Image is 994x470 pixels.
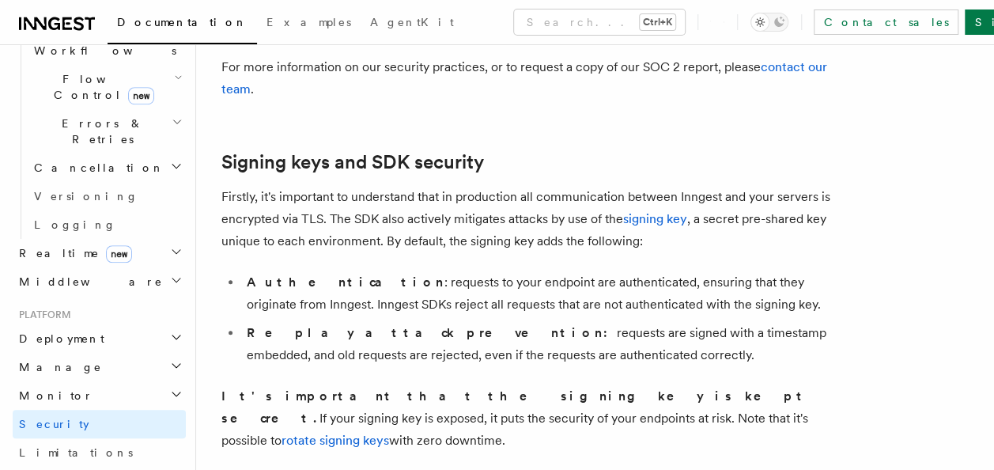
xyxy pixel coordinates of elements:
[13,438,186,467] a: Limitations
[640,14,675,30] kbd: Ctrl+K
[13,239,186,267] button: Realtimenew
[242,322,854,366] li: requests are signed with a timestamp embedded, and old requests are rejected, even if the request...
[13,410,186,438] a: Security
[221,186,854,252] p: Firstly, it's important to understand that in production all communication between Inngest and yo...
[13,388,93,404] span: Monitor
[28,109,186,154] button: Errors & Retries
[13,331,104,347] span: Deployment
[13,381,186,410] button: Monitor
[257,5,361,43] a: Examples
[34,218,116,231] span: Logging
[361,5,463,43] a: AgentKit
[108,5,257,44] a: Documentation
[28,182,186,210] a: Versioning
[128,87,154,104] span: new
[28,154,186,182] button: Cancellation
[19,446,133,459] span: Limitations
[750,13,788,32] button: Toggle dark mode
[242,271,854,316] li: : requests to your endpoint are authenticated, ensuring that they originate from Inngest. Inngest...
[13,324,186,353] button: Deployment
[13,353,186,381] button: Manage
[282,433,389,448] a: rotate signing keys
[370,16,454,28] span: AgentKit
[266,16,351,28] span: Examples
[28,160,164,176] span: Cancellation
[13,267,186,296] button: Middleware
[117,16,248,28] span: Documentation
[19,418,89,430] span: Security
[28,71,174,103] span: Flow Control
[28,210,186,239] a: Logging
[514,9,685,35] button: Search...Ctrl+K
[247,325,617,340] strong: Replay attack prevention:
[814,9,958,35] a: Contact sales
[247,275,444,290] strong: Authentication
[623,211,687,226] a: signing key
[13,274,163,290] span: Middleware
[221,385,854,452] p: If your signing key is exposed, it puts the security of your endpoints at risk. Note that it's po...
[221,56,854,100] p: For more information on our security practices, or to request a copy of our SOC 2 report, please .
[13,359,102,375] span: Manage
[221,389,808,426] strong: It's important that the signing key is kept secret.
[13,245,132,261] span: Realtime
[221,151,484,173] a: Signing keys and SDK security
[13,309,71,321] span: Platform
[34,190,138,203] span: Versioning
[28,65,186,109] button: Flow Controlnew
[106,245,132,263] span: new
[28,116,172,147] span: Errors & Retries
